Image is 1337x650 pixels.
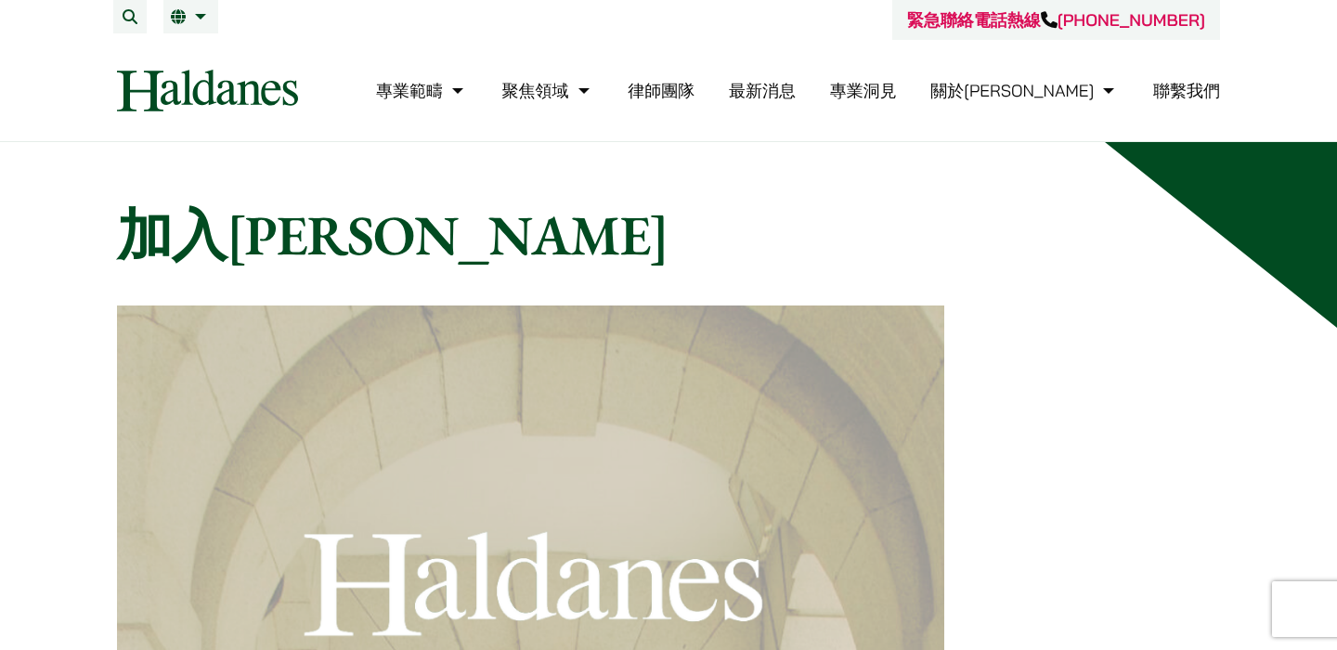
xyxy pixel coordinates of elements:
a: 律師團隊 [628,80,694,101]
a: 關於何敦 [930,80,1119,101]
img: Logo of Haldanes [117,70,298,111]
a: 專業洞見 [830,80,897,101]
a: 緊急聯絡電話熱線[PHONE_NUMBER] [907,9,1205,31]
a: 最新消息 [729,80,796,101]
a: 繁 [171,9,211,24]
a: 專業範疇 [376,80,468,101]
a: 聚焦領域 [502,80,594,101]
a: 聯繫我們 [1153,80,1220,101]
h1: 加入[PERSON_NAME] [117,201,1220,268]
